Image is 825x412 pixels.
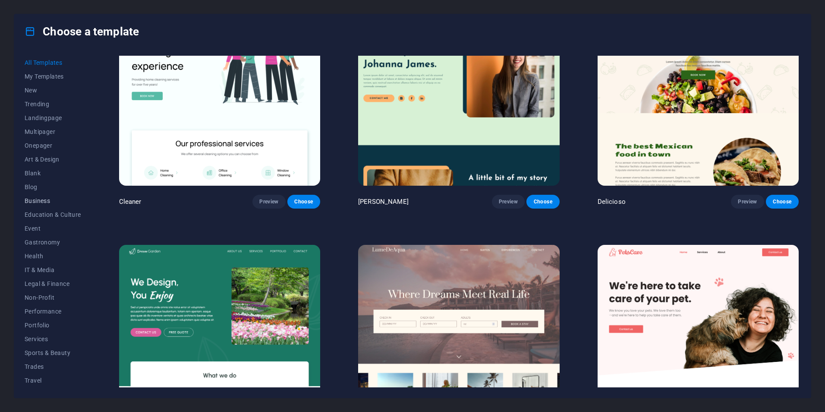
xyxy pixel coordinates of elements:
button: Sports & Beauty [25,346,81,360]
span: New [25,87,81,94]
button: Choose [766,195,799,209]
span: Multipager [25,128,81,135]
button: Trending [25,97,81,111]
button: Choose [526,195,559,209]
p: Cleaner [119,197,142,206]
span: Onepager [25,142,81,149]
button: Gastronomy [25,235,81,249]
span: Education & Culture [25,211,81,218]
span: IT & Media [25,266,81,273]
button: Non-Profit [25,291,81,304]
span: Blog [25,184,81,190]
span: Trending [25,101,81,108]
span: Services [25,336,81,342]
button: Blank [25,166,81,180]
button: My Templates [25,70,81,83]
span: Business [25,197,81,204]
button: Performance [25,304,81,318]
h4: Choose a template [25,25,139,38]
button: Health [25,249,81,263]
span: Trades [25,363,81,370]
button: New [25,83,81,97]
button: IT & Media [25,263,81,277]
button: Legal & Finance [25,277,81,291]
span: Gastronomy [25,239,81,246]
span: Sports & Beauty [25,349,81,356]
button: Event [25,222,81,235]
span: Choose [533,198,552,205]
span: Health [25,253,81,260]
button: Travel [25,374,81,387]
button: Services [25,332,81,346]
span: Choose [773,198,792,205]
button: Blog [25,180,81,194]
span: Legal & Finance [25,280,81,287]
span: Preview [738,198,757,205]
span: Art & Design [25,156,81,163]
button: Onepager [25,139,81,152]
p: Delicioso [598,197,626,206]
button: Education & Culture [25,208,81,222]
span: My Templates [25,73,81,80]
button: Art & Design [25,152,81,166]
span: Preview [499,198,518,205]
button: Choose [287,195,320,209]
p: [PERSON_NAME] [358,197,409,206]
span: All Templates [25,59,81,66]
span: Choose [294,198,313,205]
span: Travel [25,377,81,384]
button: Preview [492,195,525,209]
span: Event [25,225,81,232]
span: Blank [25,170,81,177]
button: Landingpage [25,111,81,125]
button: All Templates [25,56,81,70]
span: Non-Profit [25,294,81,301]
span: Preview [259,198,278,205]
button: Trades [25,360,81,374]
button: Preview [731,195,764,209]
button: Portfolio [25,318,81,332]
span: Landingpage [25,114,81,121]
button: Business [25,194,81,208]
button: Multipager [25,125,81,139]
button: Preview [252,195,285,209]
span: Performance [25,308,81,315]
span: Portfolio [25,322,81,329]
